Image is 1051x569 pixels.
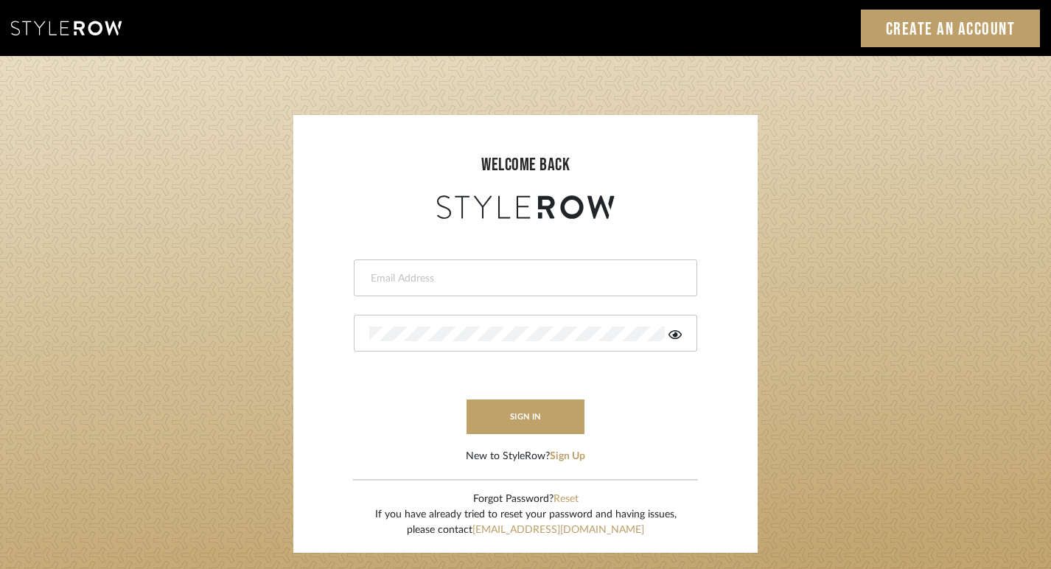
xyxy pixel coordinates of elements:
div: New to StyleRow? [466,449,585,464]
button: Reset [554,492,579,507]
a: Create an Account [861,10,1041,47]
button: sign in [467,399,584,434]
div: welcome back [308,152,743,178]
div: If you have already tried to reset your password and having issues, please contact [375,507,677,538]
input: Email Address [369,271,678,286]
a: [EMAIL_ADDRESS][DOMAIN_NAME] [472,525,644,535]
div: Forgot Password? [375,492,677,507]
button: Sign Up [550,449,585,464]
